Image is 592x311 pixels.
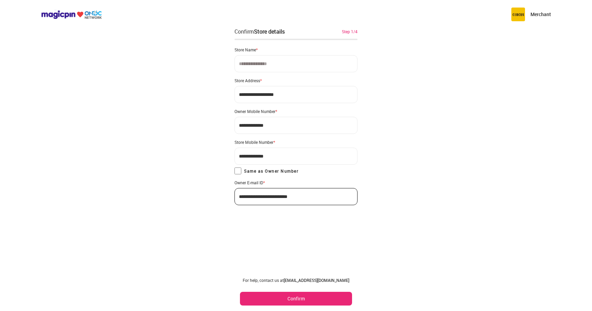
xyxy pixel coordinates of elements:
div: Store details [254,28,285,35]
button: Confirm [240,292,352,306]
div: Confirm [234,27,285,36]
p: Merchant [530,11,551,18]
label: Same as Owner Number [234,167,298,174]
input: Same as Owner Number [234,167,241,174]
div: Store Mobile Number [234,139,358,145]
div: Owner E-mail ID [234,180,358,185]
div: Store Address [234,78,358,83]
a: [EMAIL_ADDRESS][DOMAIN_NAME] [284,277,349,283]
div: Store Name [234,47,358,52]
div: For help, contact us at [240,277,352,283]
img: circus.b677b59b.png [511,8,525,21]
div: Owner Mobile Number [234,109,358,114]
div: Step 1/4 [342,28,358,35]
img: ondc-logo-new-small.8a59708e.svg [41,10,102,19]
